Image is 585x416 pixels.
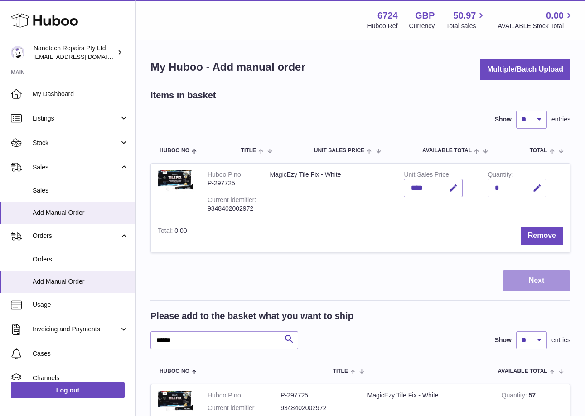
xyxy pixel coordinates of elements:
[502,392,529,401] strong: Quantity
[33,114,119,123] span: Listings
[158,227,174,237] label: Total
[333,368,348,374] span: Title
[33,349,129,358] span: Cases
[33,255,129,264] span: Orders
[280,404,353,412] dd: 9348402002972
[33,374,129,382] span: Channels
[422,148,472,154] span: AVAILABLE Total
[208,196,256,206] div: Current identifier
[33,90,129,98] span: My Dashboard
[503,270,570,291] button: Next
[208,404,280,412] dt: Current identifier
[404,171,450,180] label: Unit Sales Price
[208,204,256,213] div: 9348402002972
[33,139,119,147] span: Stock
[498,10,574,30] a: 0.00 AVAILABLE Stock Total
[208,391,280,400] dt: Huboo P no
[33,300,129,309] span: Usage
[33,232,119,240] span: Orders
[446,10,486,30] a: 50.97 Total sales
[34,53,133,60] span: [EMAIL_ADDRESS][DOMAIN_NAME]
[33,208,129,217] span: Add Manual Order
[446,22,486,30] span: Total sales
[314,148,364,154] span: Unit Sales Price
[498,368,547,374] span: AVAILABLE Total
[33,186,129,195] span: Sales
[11,46,24,59] img: info@nanotechrepairs.com
[530,148,547,154] span: Total
[415,10,435,22] strong: GBP
[367,22,398,30] div: Huboo Ref
[160,368,189,374] span: Huboo no
[498,22,574,30] span: AVAILABLE Stock Total
[263,164,397,220] td: MagicEzy Tile Fix - White
[33,325,119,334] span: Invoicing and Payments
[241,148,256,154] span: Title
[150,89,216,102] h2: Items in basket
[150,60,305,74] h1: My Huboo - Add manual order
[34,44,115,61] div: Nanotech Repairs Pty Ltd
[158,170,194,192] img: MagicEzy Tile Fix - White
[546,10,564,22] span: 0.00
[208,171,243,180] div: Huboo P no
[551,336,570,344] span: entries
[11,382,125,398] a: Log out
[377,10,398,22] strong: 6724
[33,163,119,172] span: Sales
[495,336,512,344] label: Show
[453,10,476,22] span: 50.97
[495,115,512,124] label: Show
[33,277,129,286] span: Add Manual Order
[208,179,256,188] div: P-297725
[280,391,353,400] dd: P-297725
[150,310,353,322] h2: Please add to the basket what you want to ship
[158,391,194,412] img: MagicEzy Tile Fix - White
[174,227,187,234] span: 0.00
[160,148,189,154] span: Huboo no
[551,115,570,124] span: entries
[480,59,570,80] button: Multiple/Batch Upload
[488,171,513,180] label: Quantity
[409,22,435,30] div: Currency
[521,227,563,245] button: Remove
